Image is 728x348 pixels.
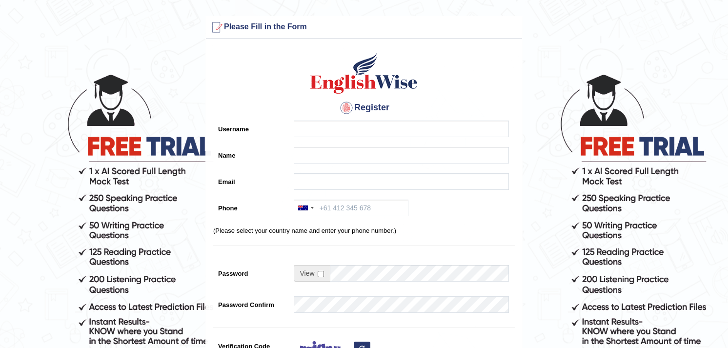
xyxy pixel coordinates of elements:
div: Australia: +61 [294,200,317,216]
p: (Please select your country name and enter your phone number.) [213,226,515,235]
input: Show/Hide Password [318,271,324,277]
img: Logo of English Wise create a new account for intelligent practice with AI [308,51,420,95]
h4: Register [213,100,515,116]
label: Name [213,147,289,160]
label: Username [213,121,289,134]
label: Password Confirm [213,296,289,309]
h3: Please Fill in the Form [208,20,520,35]
label: Password [213,265,289,278]
label: Phone [213,200,289,213]
label: Email [213,173,289,186]
input: +61 412 345 678 [294,200,408,216]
